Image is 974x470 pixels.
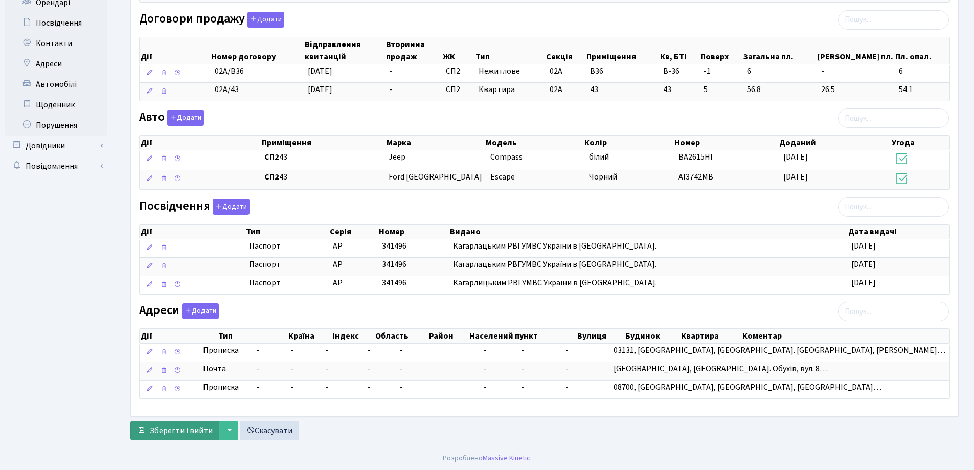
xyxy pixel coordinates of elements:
span: 6 [899,65,945,77]
span: - [325,345,328,356]
span: - [484,345,487,356]
span: [DATE] [308,65,332,77]
span: Кагарлацьким РВГУМВС України в [GEOGRAPHIC_DATA]. [453,240,656,252]
th: Марка [386,136,485,150]
span: Ford [GEOGRAPHIC_DATA] [389,171,482,183]
label: Авто [139,110,204,126]
span: Compass [490,151,523,163]
th: Тип [474,37,545,64]
span: - [367,363,370,374]
button: Адреси [182,303,219,319]
span: 54.1 [899,84,945,96]
span: - [399,363,402,374]
span: - [399,345,402,356]
span: 5 [704,84,739,96]
input: Пошук... [838,108,949,128]
span: - [291,382,294,393]
a: Адреси [5,54,107,74]
span: Почта [203,363,226,375]
span: [DATE] [851,277,876,288]
span: 43 [264,151,381,163]
a: Додати [245,10,284,28]
span: АР [333,240,343,252]
th: ЖК [442,37,474,64]
span: - [565,363,569,374]
span: [DATE] [308,84,332,95]
th: Видано [449,225,847,239]
th: Район [428,329,468,343]
span: - [257,363,283,375]
span: Зберегти і вийти [150,425,213,436]
th: Номер договору [210,37,303,64]
span: Паспорт [249,240,325,252]
input: Пошук... [838,197,949,217]
span: Прописка [203,345,239,356]
th: Відправлення квитанцій [304,37,385,64]
span: білий [589,151,609,163]
label: Адреси [139,303,219,319]
th: Країна [287,329,332,343]
span: [DATE] [783,171,808,183]
span: [DATE] [851,240,876,252]
label: Посвідчення [139,199,250,215]
th: Тип [217,329,287,343]
span: 02А [550,84,562,95]
span: 341496 [382,259,406,270]
a: Довідники [5,136,107,156]
th: Номер [378,225,449,239]
th: Загальна пл. [742,37,817,64]
th: Квартира [680,329,741,343]
span: - [522,363,525,374]
span: 03131, [GEOGRAPHIC_DATA], [GEOGRAPHIC_DATA]. [GEOGRAPHIC_DATA], [PERSON_NAME]… [614,345,945,356]
a: Контакти [5,33,107,54]
th: Пл. опал. [894,37,949,64]
th: Коментар [741,329,949,343]
span: АР [333,277,343,288]
th: Населений пункт [468,329,576,343]
th: Серія [329,225,378,239]
span: 341496 [382,277,406,288]
span: - [291,363,294,374]
span: - [257,382,283,393]
span: Нежитлове [479,65,541,77]
span: Escape [490,171,515,183]
span: - [367,382,370,393]
span: 341496 [382,240,406,252]
th: Поверх [699,37,743,64]
a: Повідомлення [5,156,107,176]
th: Дії [140,37,210,64]
span: АР [333,259,343,270]
span: - [367,345,370,356]
a: Посвідчення [5,13,107,33]
button: Посвідчення [213,199,250,215]
span: 02А [550,65,562,77]
span: В-36 [663,65,695,77]
th: Секція [545,37,585,64]
span: - [821,65,891,77]
span: - [325,363,328,374]
span: - [399,382,402,393]
span: 02А/43 [215,84,239,95]
span: Паспорт [249,277,325,289]
span: [DATE] [783,151,808,163]
span: Квартира [479,84,541,96]
a: Порушення [5,115,107,136]
th: Індекс [331,329,374,343]
a: Скасувати [240,421,299,440]
button: Зберегти і вийти [130,421,219,440]
span: - [522,345,525,356]
span: 6 [747,65,813,77]
a: Автомобілі [5,74,107,95]
th: Дії [140,225,245,239]
span: Кагарлацьким РВГУМВС України в [GEOGRAPHIC_DATA]. [453,259,656,270]
span: - [389,65,392,77]
span: 43 [264,171,381,183]
b: СП2 [264,171,279,183]
span: 02А/В36 [215,65,244,77]
a: Додати [210,197,250,215]
th: Вулиця [576,329,624,343]
span: 43 [663,84,695,96]
span: - [565,382,569,393]
th: Кв, БТІ [659,37,699,64]
th: Модель [485,136,584,150]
